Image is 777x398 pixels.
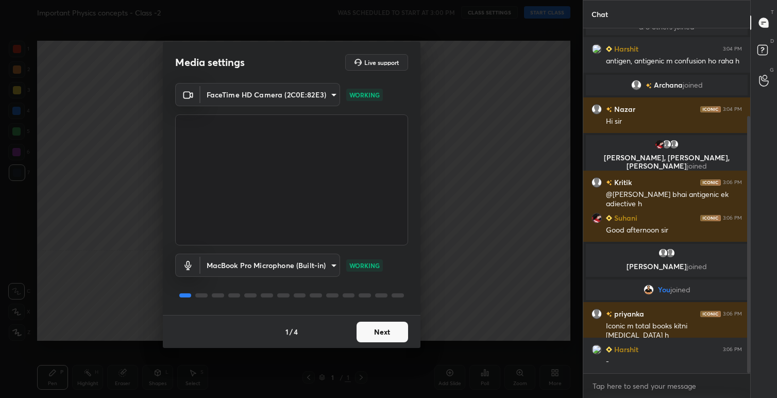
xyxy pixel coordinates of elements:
div: Good afternoon sir [606,225,742,236]
img: default.png [662,139,672,150]
p: [PERSON_NAME], [PERSON_NAME], [PERSON_NAME] [592,154,741,170]
div: 3:06 PM [723,215,742,221]
p: Chat [583,1,616,28]
div: FaceTime HD Camera (2C0E:82E3) [200,83,340,106]
img: default.png [592,309,602,319]
span: You [658,286,670,294]
p: WORKING [349,261,380,270]
p: D [770,37,774,45]
div: 3:06 PM [723,346,742,353]
img: default.png [658,248,668,258]
button: Next [357,322,408,342]
span: joined [687,261,707,271]
img: 68828f2a410943e2a6c0e86478c47eba.jpg [644,285,654,295]
img: default.png [592,104,602,114]
img: no-rating-badge.077c3623.svg [606,311,612,317]
span: joined [670,286,690,294]
img: iconic-dark.1390631f.png [700,106,721,112]
img: iconic-dark.1390631f.png [700,179,721,186]
span: joined [687,161,707,171]
h4: 4 [294,326,298,337]
div: grid [583,28,750,373]
img: no-rating-badge.077c3623.svg [606,180,612,186]
div: 3:06 PM [723,311,742,317]
img: no-rating-badge.077c3623.svg [606,107,612,112]
div: 3:06 PM [723,179,742,186]
p: WORKING [349,90,380,100]
img: 3 [592,344,602,355]
h6: Suhani [612,212,637,223]
img: 4cf73dbdbab3401a83760b067ad09d2a.jpg [654,139,665,150]
div: Iconic m total books kitni [MEDICAL_DATA] h [606,321,742,341]
div: 3:04 PM [723,106,742,112]
p: T [771,8,774,16]
img: default.png [631,80,641,90]
h6: Nazar [612,104,635,114]
img: 4cf73dbdbab3401a83760b067ad09d2a.jpg [592,213,602,223]
span: Archana [654,81,683,89]
span: joined [683,81,703,89]
img: iconic-dark.1390631f.png [700,215,721,221]
img: default.png [592,177,602,188]
div: Hi sir [606,117,742,127]
p: & 8 others joined [592,23,741,31]
div: FaceTime HD Camera (2C0E:82E3) [200,254,340,277]
h5: Live support [364,59,399,65]
p: [PERSON_NAME] [592,262,741,271]
h6: priyanka [612,308,644,319]
h4: 1 [285,326,289,337]
h6: Kritik [612,177,632,188]
h2: Media settings [175,56,245,69]
img: no-rating-badge.077c3623.svg [646,83,652,89]
img: Learner_Badge_beginner_1_8b307cf2a0.svg [606,46,612,52]
div: @[PERSON_NAME] bhai antigenic ek adjective h [606,190,742,209]
div: - [606,357,742,367]
img: Learner_Badge_beginner_1_8b307cf2a0.svg [606,215,612,221]
h6: Harshit [612,344,638,355]
img: iconic-dark.1390631f.png [700,311,721,317]
div: 3:04 PM [723,46,742,52]
img: default.png [669,139,679,150]
img: default.png [665,248,675,258]
p: G [770,66,774,74]
img: 3 [592,44,602,54]
div: antigen, antigenic m confusion ho raha h [606,56,742,67]
h4: / [290,326,293,337]
img: Learner_Badge_beginner_1_8b307cf2a0.svg [606,346,612,353]
h6: Harshit [612,43,638,54]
